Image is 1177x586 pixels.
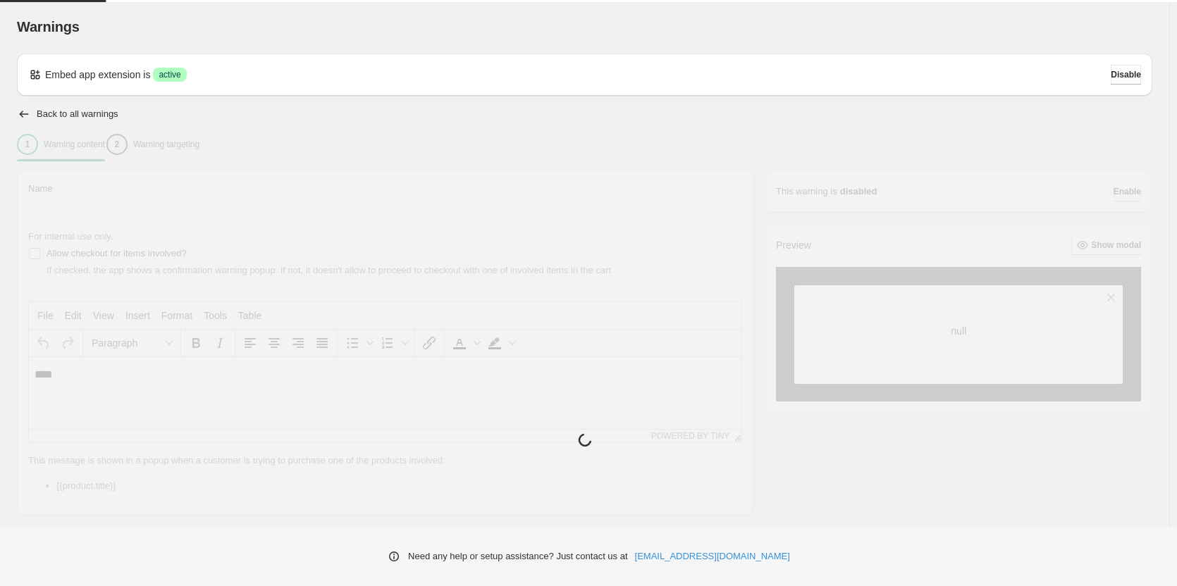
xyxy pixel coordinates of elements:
span: active [159,69,180,80]
span: Warnings [17,19,80,35]
body: Rich Text Area. Press ALT-0 for help. [6,11,707,24]
h2: Back to all warnings [37,108,118,120]
span: Disable [1111,69,1141,80]
p: Embed app extension is [45,68,150,82]
button: Disable [1111,65,1141,85]
a: [EMAIL_ADDRESS][DOMAIN_NAME] [635,549,790,563]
